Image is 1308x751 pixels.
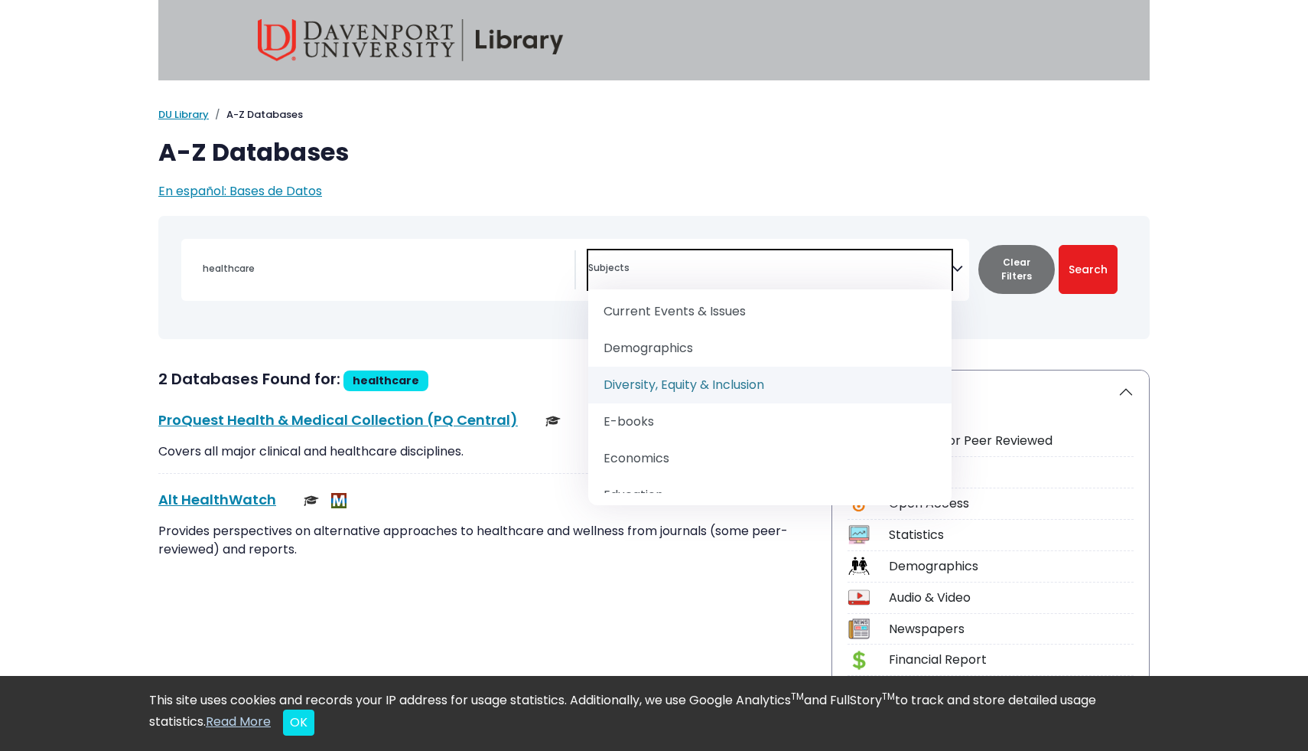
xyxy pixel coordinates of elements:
[889,651,1134,669] div: Financial Report
[848,587,869,608] img: Icon Audio & Video
[588,477,952,514] li: Education
[206,713,271,730] a: Read More
[848,524,869,545] img: Icon Statistics
[791,690,804,703] sup: TM
[889,557,1134,576] div: Demographics
[848,619,869,639] img: Icon Newspapers
[889,463,1134,482] div: e-Book
[588,293,952,330] li: Current Events & Issues
[258,19,564,61] img: Davenport University Library
[588,330,952,367] li: Demographics
[158,182,322,200] a: En español: Bases de Datos
[209,107,303,122] li: A-Z Databases
[158,410,518,429] a: ProQuest Health & Medical Collection (PQ Central)
[158,107,1150,122] nav: breadcrumb
[283,710,314,736] button: Close
[158,522,813,559] p: Provides perspectives on alternative approaches to healthcare and wellness from journals (some pe...
[848,650,869,671] img: Icon Financial Report
[158,490,276,509] a: Alt HealthWatch
[882,690,895,703] sup: TM
[889,526,1134,544] div: Statistics
[1059,245,1118,294] button: Submit for Search Results
[588,440,952,477] li: Economics
[588,263,952,276] textarea: Search
[588,367,952,403] li: Diversity, Equity & Inclusion
[158,216,1150,339] nav: Search filters
[545,413,561,429] img: Scholarly or Peer Reviewed
[158,138,1150,167] h1: A-Z Databases
[889,495,1134,513] div: Open Access
[588,403,952,440] li: E-books
[304,493,319,508] img: Scholarly or Peer Reviewed
[194,257,574,279] input: Search database by title or keyword
[978,245,1055,294] button: Clear Filters
[889,589,1134,607] div: Audio & Video
[832,371,1149,413] button: Icon Legend
[149,691,1159,736] div: This site uses cookies and records your IP address for usage statistics. Additionally, we use Goo...
[158,107,209,122] a: DU Library
[889,432,1134,450] div: Scholarly or Peer Reviewed
[353,373,419,388] span: healthcare
[889,620,1134,638] div: Newspapers
[331,493,347,508] img: MeL (Michigan electronic Library)
[848,556,869,576] img: Icon Demographics
[158,368,340,390] span: 2 Databases Found for:
[158,442,813,461] p: Covers all major clinical and healthcare disciplines.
